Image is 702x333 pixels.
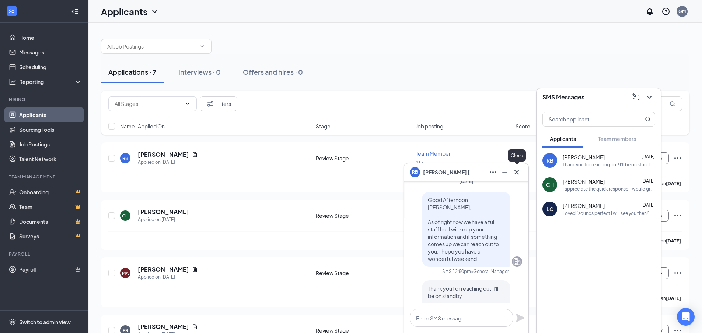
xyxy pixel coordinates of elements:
[563,162,655,168] div: Thank you for reaching out! I'll be on standby. Best always, RB
[632,93,640,102] svg: ComposeMessage
[115,100,182,108] input: All Stages
[8,7,15,15] svg: WorkstreamLogo
[630,91,642,103] button: ComposeMessage
[122,270,129,276] div: MA
[200,96,237,111] button: Filter Filters
[428,196,499,262] span: Good Afternoon [PERSON_NAME], As of right now we have a full staff but I will keep your informati...
[643,91,655,103] button: ChevronDown
[19,262,82,277] a: PayrollCrown
[138,159,198,166] div: Applied on [DATE]
[107,42,196,50] input: All Job Postings
[19,152,82,166] a: Talent Network
[563,178,605,185] span: [PERSON_NAME]
[19,318,71,326] div: Switch to admin view
[598,135,636,142] span: Team members
[101,5,147,18] h1: Applicants
[19,107,82,122] a: Applicants
[513,257,521,266] svg: Company
[178,67,221,77] div: Interviews · 0
[19,185,82,199] a: OnboardingCrown
[666,238,681,244] b: [DATE]
[499,166,511,178] button: Minimize
[192,324,198,330] svg: Document
[122,213,129,219] div: CH
[192,266,198,272] svg: Document
[487,166,499,178] button: Ellipses
[316,269,411,277] div: Review Stage
[489,168,497,177] svg: Ellipses
[192,152,198,157] svg: Document
[645,116,651,122] svg: MagnifyingGlass
[138,323,189,331] h5: [PERSON_NAME]
[512,168,521,177] svg: Cross
[150,7,159,16] svg: ChevronDown
[423,168,475,176] span: [PERSON_NAME] [PERSON_NAME]
[471,268,509,274] span: • General Manager
[543,112,630,126] input: Search applicant
[120,123,165,130] span: Name · Applied On
[508,149,526,162] div: Close
[645,93,654,102] svg: ChevronDown
[563,186,655,192] div: I appreciate the quick response, I would greatly appreciate it if you would keep me updated on yo...
[645,7,654,16] svg: Notifications
[428,285,498,321] span: Thank you for reaching out! I'll be on standby. Best always, RB
[670,101,675,107] svg: MagnifyingGlass
[19,45,82,60] a: Messages
[9,174,81,180] div: Team Management
[500,168,509,177] svg: Minimize
[71,8,78,15] svg: Collapse
[19,30,82,45] a: Home
[550,135,576,142] span: Applicants
[678,8,686,14] div: GM
[546,181,554,188] div: CH
[641,202,655,208] span: [DATE]
[563,202,605,209] span: [PERSON_NAME]
[666,181,681,186] b: [DATE]
[516,123,530,130] span: Score
[19,199,82,214] a: TeamCrown
[416,150,451,157] span: Team Member
[546,205,553,213] div: LC
[677,308,695,326] div: Open Intercom Messenger
[563,210,650,216] div: Loved “sounds perfect I will see you then!”
[19,122,82,137] a: Sourcing Tools
[138,216,189,223] div: Applied on [DATE]
[138,273,198,281] div: Applied on [DATE]
[122,155,128,162] div: RB
[416,123,443,130] span: Job posting
[9,78,16,85] svg: Analysis
[546,157,553,164] div: RB
[206,99,215,108] svg: Filter
[563,153,605,161] span: [PERSON_NAME]
[138,208,189,216] h5: [PERSON_NAME]
[516,313,525,322] svg: Plane
[9,96,81,103] div: Hiring
[661,7,670,16] svg: QuestionInfo
[442,268,471,274] div: SMS 12:50pm
[243,67,303,77] div: Offers and hires · 0
[641,178,655,184] span: [DATE]
[316,123,331,130] span: Stage
[673,154,682,163] svg: Ellipses
[511,166,523,178] button: Cross
[19,214,82,229] a: DocumentsCrown
[19,60,82,74] a: Scheduling
[316,212,411,219] div: Review Stage
[138,265,189,273] h5: [PERSON_NAME]
[19,137,82,152] a: Job Postings
[316,155,411,162] div: Review Stage
[185,101,191,107] svg: ChevronDown
[416,160,426,166] span: 2171
[199,43,205,49] svg: ChevronDown
[459,178,474,184] span: [DATE]
[138,150,189,159] h5: [PERSON_NAME]
[666,295,681,301] b: [DATE]
[19,78,83,85] div: Reporting
[9,318,16,326] svg: Settings
[542,93,584,101] h3: SMS Messages
[19,229,82,244] a: SurveysCrown
[641,154,655,159] span: [DATE]
[108,67,156,77] div: Applications · 7
[9,251,81,257] div: Payroll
